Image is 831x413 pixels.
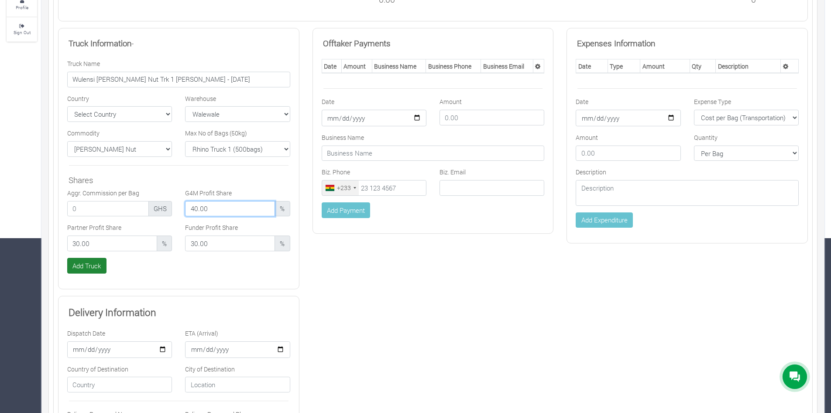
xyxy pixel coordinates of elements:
[322,133,364,142] label: Business Name
[148,201,172,217] span: GHS
[323,38,391,49] b: Offtaker Payments
[67,364,128,374] label: Country of Destination
[322,97,334,106] label: Date
[275,236,290,251] span: %
[185,128,247,138] label: Max No of Bags (50kg)
[322,146,545,161] input: Business Name
[690,59,716,73] th: Qty
[67,223,121,232] label: Partner Profit Share
[341,59,372,73] th: Amount
[322,202,371,218] button: Add Payment
[69,38,131,49] b: Truck Information
[157,236,172,251] span: %
[577,38,655,49] b: Expenses Information
[185,236,275,251] input: 0
[322,59,341,73] th: Date
[694,97,731,106] label: Expense Type
[440,167,466,177] label: Biz. Email
[322,180,359,195] div: Ghana (Gaana): +233
[185,364,235,374] label: City of Destination
[426,59,481,73] th: Business Phone
[576,97,588,106] label: Date
[576,167,606,177] label: Description
[185,188,232,198] label: G4M Profit Share
[576,146,680,161] input: 0.00
[576,110,680,126] input: Date
[185,341,290,358] input: ETA (Arrival)
[185,223,238,232] label: Funder Profit Share
[337,183,351,192] div: +233
[69,38,289,49] h5: -
[67,201,149,217] input: 0
[716,59,781,73] th: Description
[67,72,290,87] input: Enter Truck Name
[322,110,426,126] input: Date
[275,201,290,217] span: %
[67,329,105,338] label: Dispatch Date
[608,59,640,73] th: Type
[69,305,156,319] b: Delivery Information
[372,59,426,73] th: Business Name
[67,59,100,68] label: Truck Name
[440,97,462,106] label: Amount
[576,212,633,228] button: Add Expenditure
[67,188,139,198] label: Aggr. Commission per Bag
[576,133,598,142] label: Amount
[576,59,608,73] th: Date
[14,29,31,35] small: Sign Out
[185,201,275,217] input: 0
[67,128,100,138] label: Commodity
[640,59,690,73] th: Amount
[694,133,718,142] label: Quantity
[16,4,28,10] small: Profile
[67,258,106,274] button: Add Truck
[67,377,172,392] input: Country
[67,236,157,251] input: 0
[69,175,289,185] h5: Shares
[322,167,350,177] label: Biz. Phone
[440,110,544,125] input: 0.00
[7,17,37,42] a: Sign Out
[185,329,218,338] label: ETA (Arrival)
[185,377,290,392] input: Location
[322,180,426,196] input: 23 123 4567
[67,94,89,103] label: Country
[481,59,533,73] th: Business Email
[67,341,172,358] input: Dispatch Time
[185,94,216,103] label: Warehouse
